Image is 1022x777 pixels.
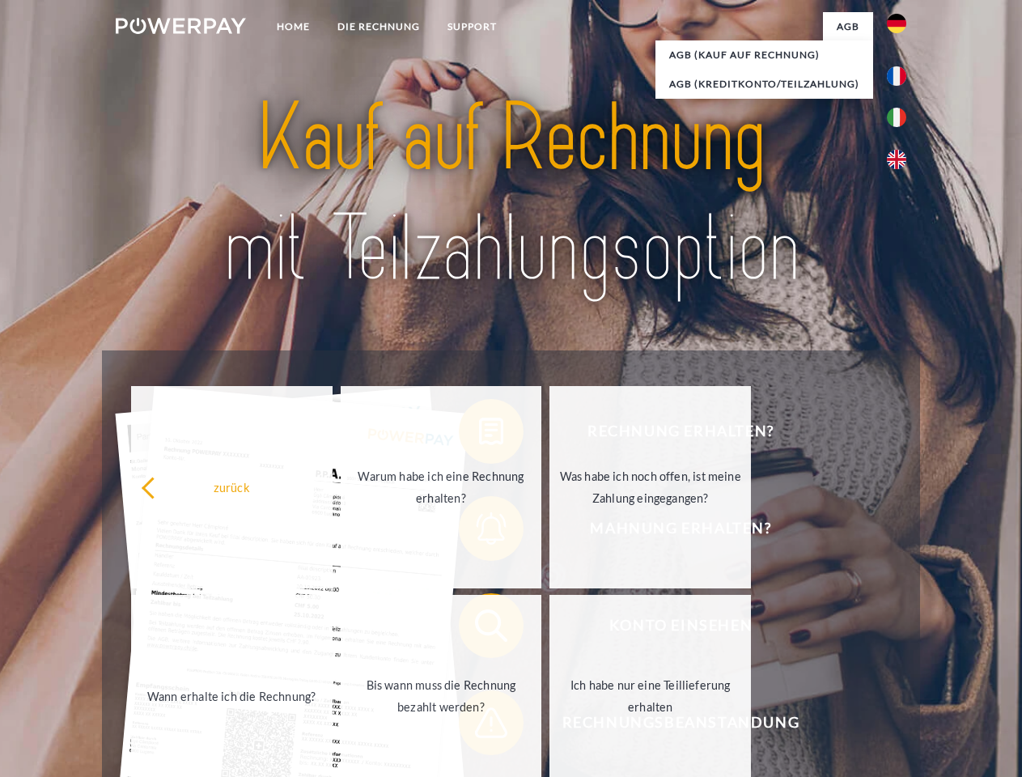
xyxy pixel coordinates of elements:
[263,12,324,41] a: Home
[887,150,906,169] img: en
[324,12,434,41] a: DIE RECHNUNG
[434,12,511,41] a: SUPPORT
[655,70,873,99] a: AGB (Kreditkonto/Teilzahlung)
[823,12,873,41] a: agb
[350,674,532,718] div: Bis wann muss die Rechnung bezahlt werden?
[141,476,323,498] div: zurück
[141,685,323,707] div: Wann erhalte ich die Rechnung?
[350,465,532,509] div: Warum habe ich eine Rechnung erhalten?
[116,18,246,34] img: logo-powerpay-white.svg
[559,674,741,718] div: Ich habe nur eine Teillieferung erhalten
[655,40,873,70] a: AGB (Kauf auf Rechnung)
[887,14,906,33] img: de
[887,108,906,127] img: it
[155,78,867,310] img: title-powerpay_de.svg
[887,66,906,86] img: fr
[549,386,751,588] a: Was habe ich noch offen, ist meine Zahlung eingegangen?
[559,465,741,509] div: Was habe ich noch offen, ist meine Zahlung eingegangen?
